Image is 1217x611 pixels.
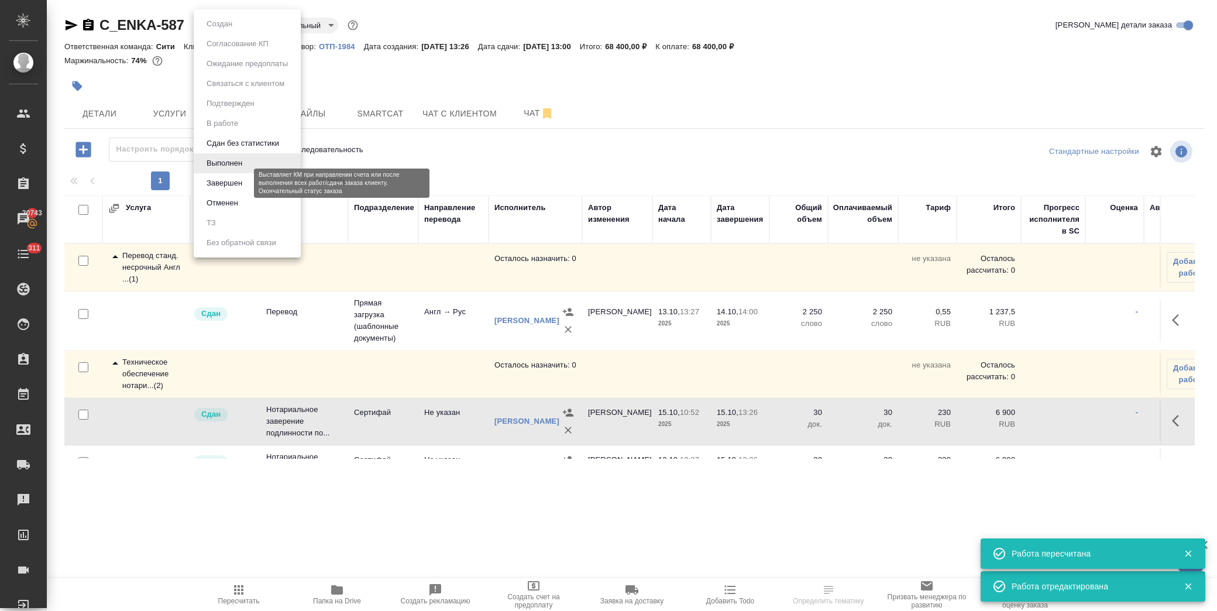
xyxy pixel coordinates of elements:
[203,97,258,110] button: Подтвержден
[203,157,246,170] button: Выполнен
[203,197,242,210] button: Отменен
[203,177,246,190] button: Завершен
[1176,548,1200,559] button: Закрыть
[203,57,291,70] button: Ожидание предоплаты
[1176,581,1200,592] button: Закрыть
[1012,548,1166,559] div: Работа пересчитана
[203,137,283,150] button: Сдан без статистики
[203,37,272,50] button: Согласование КП
[1012,581,1166,592] div: Работа отредактирована
[203,217,219,229] button: ТЗ
[203,236,280,249] button: Без обратной связи
[203,117,242,130] button: В работе
[203,18,236,30] button: Создан
[203,77,288,90] button: Связаться с клиентом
